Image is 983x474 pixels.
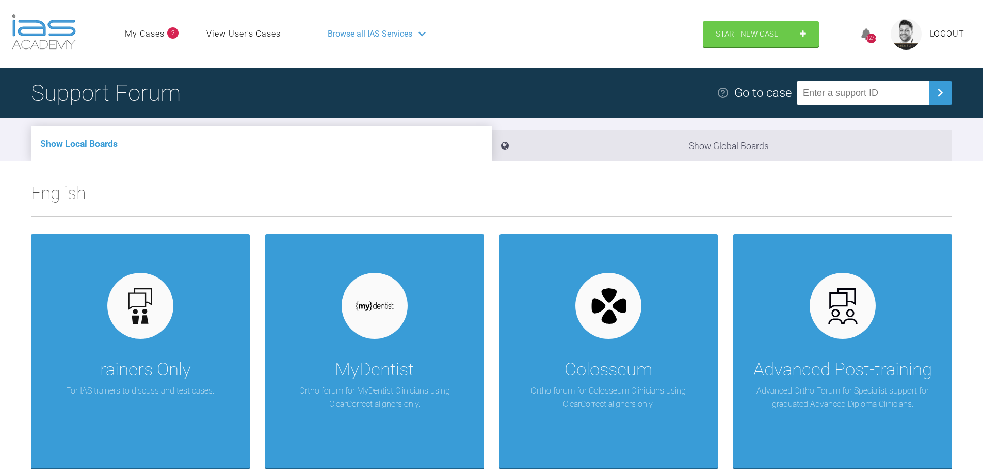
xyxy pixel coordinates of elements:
[733,234,952,468] a: Advanced Post-trainingAdvanced Ortho Forum for Specialist support for graduated Advanced Diploma ...
[716,29,779,39] span: Start New Case
[31,126,492,161] li: Show Local Boards
[930,27,964,41] a: Logout
[753,355,932,384] div: Advanced Post-training
[335,355,414,384] div: MyDentist
[932,85,948,101] img: chevronRight.28bd32b0.svg
[891,19,922,50] img: profile.png
[749,384,937,411] p: Advanced Ortho Forum for Specialist support for graduated Advanced Diploma Clinicians.
[565,355,652,384] div: Colosseum
[206,27,281,41] a: View User's Cases
[66,384,214,398] p: For IAS trainers to discuss and test cases.
[717,87,729,99] img: help.e70b9f3d.svg
[492,130,953,161] li: Show Global Boards
[797,81,929,105] input: Enter a support ID
[499,234,718,468] a: ColosseumOrtho forum for Colosseum Clinicians using ClearCorrect aligners only.
[265,234,484,468] a: MyDentistOrtho forum for MyDentist Clinicians using ClearCorrect aligners only.
[703,21,819,47] a: Start New Case
[328,27,412,41] span: Browse all IAS Services
[31,179,952,216] h2: English
[823,286,863,326] img: advanced.73cea251.svg
[734,83,792,103] div: Go to case
[31,234,250,468] a: Trainers OnlyFor IAS trainers to discuss and test cases.
[167,27,179,39] span: 2
[354,301,394,312] img: mydentist.1050c378.svg
[515,384,703,411] p: Ortho forum for Colosseum Clinicians using ClearCorrect aligners only.
[281,384,469,411] p: Ortho forum for MyDentist Clinicians using ClearCorrect aligners only.
[90,355,191,384] div: Trainers Only
[125,27,165,41] a: My Cases
[866,34,876,43] div: 1277
[589,286,629,326] img: colosseum.3af2006a.svg
[12,14,76,50] img: logo-light.3e3ef733.png
[120,286,160,326] img: default.3be3f38f.svg
[31,75,181,111] h1: Support Forum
